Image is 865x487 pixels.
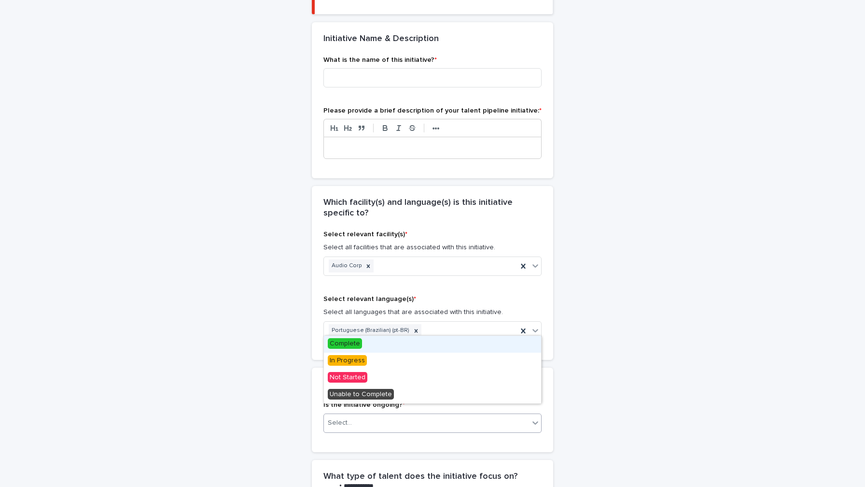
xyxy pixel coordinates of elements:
[328,355,367,366] span: In Progress
[328,389,394,400] span: Unable to Complete
[323,107,542,114] span: Please provide a brief description of your talent pipeline initiative:
[323,296,416,302] span: Select relevant language(s)
[329,259,363,272] div: Audio Corp
[323,57,437,63] span: What is the name of this initiative?
[324,353,541,370] div: In Progress
[323,231,407,238] span: Select relevant facility(s)
[323,198,538,218] h2: Which facility(s) and language(s) is this initiative specific to?
[323,243,542,253] p: Select all facilities that are associated with this initiative.
[429,122,443,134] button: •••
[323,401,405,408] span: Is the initiative ongoing?
[432,125,440,132] strong: •••
[324,387,541,403] div: Unable to Complete
[324,336,541,353] div: Complete
[324,370,541,387] div: Not Started
[328,418,352,428] div: Select...
[329,324,411,337] div: Portuguese (Brazilian) (pt-BR)
[328,372,367,383] span: Not Started
[328,338,362,349] span: Complete
[323,307,542,317] p: Select all languages that are associated with this initiative.
[323,34,439,44] h2: Initiative Name & Description
[323,472,517,482] h2: What type of talent does the initiative focus on?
